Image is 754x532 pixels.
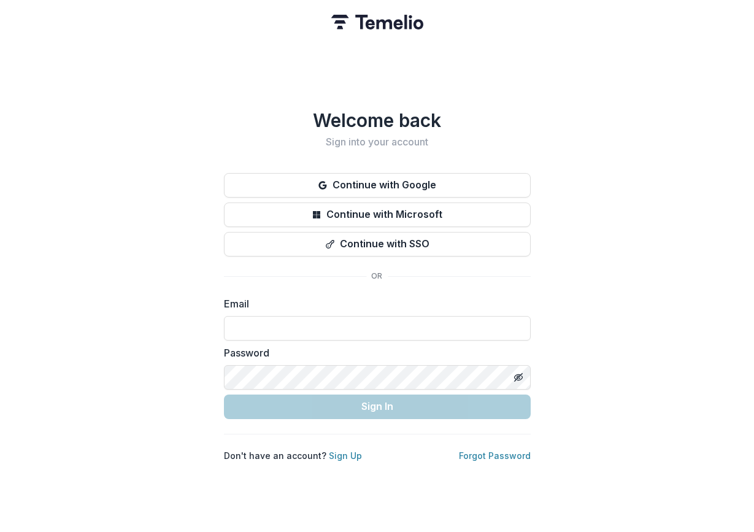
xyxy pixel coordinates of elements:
button: Continue with Microsoft [224,202,531,227]
a: Sign Up [329,450,362,461]
img: Temelio [331,15,423,29]
button: Toggle password visibility [509,368,528,387]
button: Continue with SSO [224,232,531,256]
a: Forgot Password [459,450,531,461]
label: Password [224,345,523,360]
h1: Welcome back [224,109,531,131]
label: Email [224,296,523,311]
button: Continue with Google [224,173,531,198]
h2: Sign into your account [224,136,531,148]
p: Don't have an account? [224,449,362,462]
button: Sign In [224,395,531,419]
